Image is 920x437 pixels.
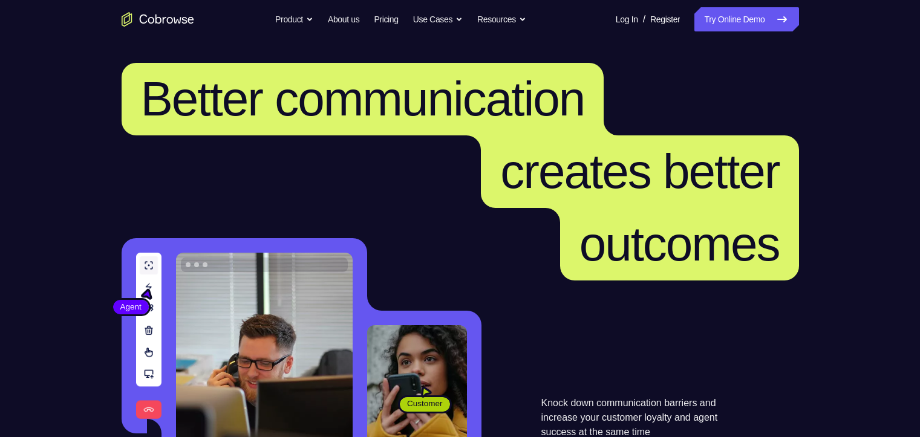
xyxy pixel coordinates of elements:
[122,12,194,27] a: Go to the home page
[477,7,526,31] button: Resources
[113,301,149,313] span: Agent
[275,7,313,31] button: Product
[643,12,645,27] span: /
[413,7,463,31] button: Use Cases
[374,7,398,31] a: Pricing
[579,217,780,271] span: outcomes
[141,72,585,126] span: Better communication
[694,7,798,31] a: Try Online Demo
[616,7,638,31] a: Log In
[650,7,680,31] a: Register
[500,144,779,198] span: creates better
[328,7,359,31] a: About us
[400,398,450,410] span: Customer
[136,253,161,419] img: A series of tools used in co-browsing sessions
